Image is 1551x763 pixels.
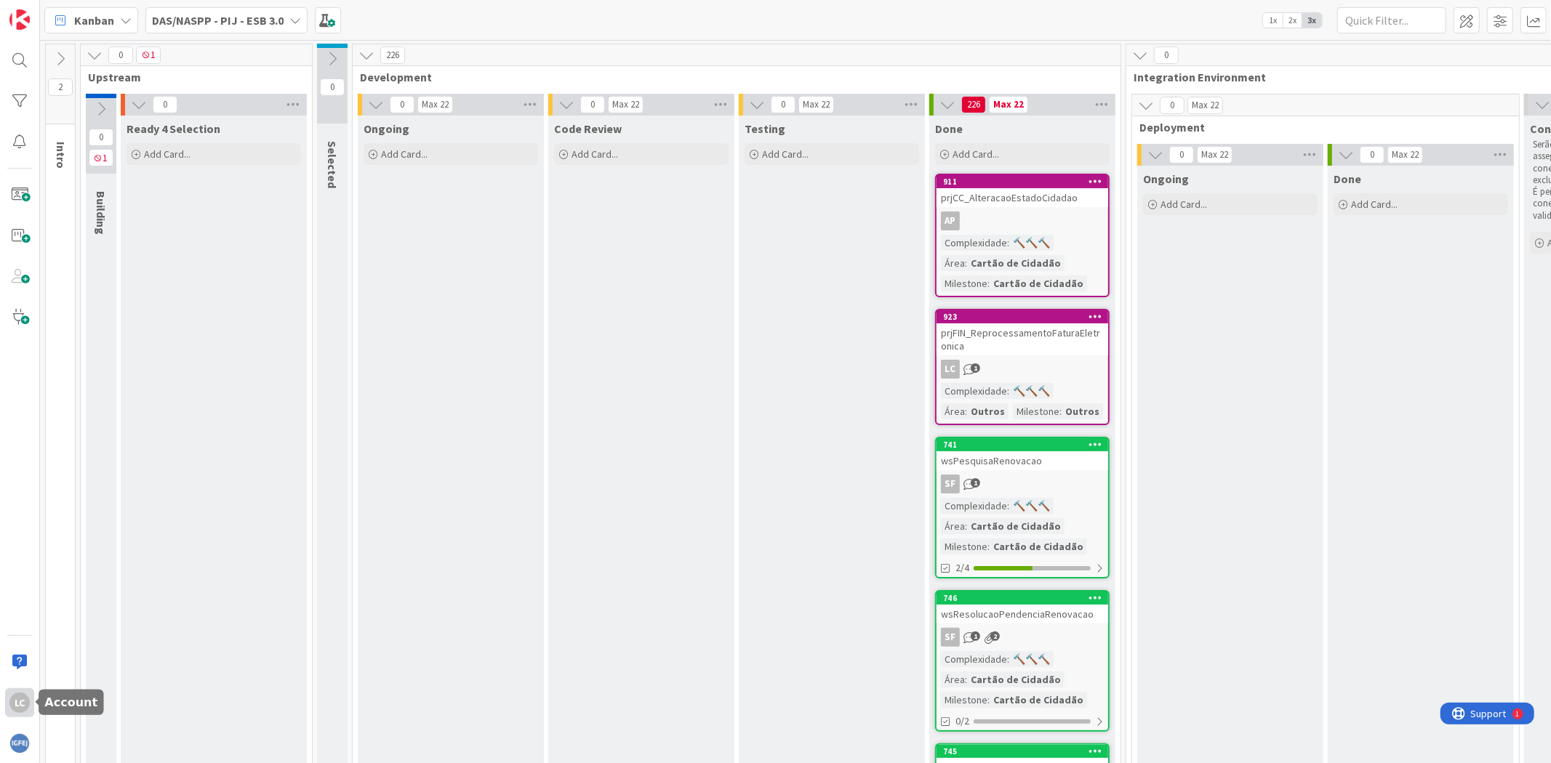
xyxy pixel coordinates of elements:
[1160,97,1185,114] span: 0
[987,538,990,554] span: :
[94,191,108,235] span: Building
[937,451,1108,470] div: wsPesquisaRenovacao
[74,12,114,29] span: Kanban
[803,101,830,108] div: Max 22
[54,142,68,169] span: Intro
[771,96,795,113] span: 0
[935,121,963,136] span: Done
[580,96,605,113] span: 0
[1013,236,1050,249] span: 🔨🔨🔨
[325,141,340,188] span: Selected
[1013,384,1050,397] span: 🔨🔨🔨
[320,78,345,96] span: 0
[745,121,785,136] span: Testing
[9,693,30,713] div: LC
[990,275,1087,291] div: Cartão de Cidadão
[941,628,960,647] div: SF
[943,440,1108,450] div: 741
[943,746,1108,756] div: 745
[554,121,622,136] span: Code Review
[762,148,809,161] span: Add Card...
[937,175,1108,207] div: 911prjCC_AlteracaoEstadoCidadao
[364,121,409,136] span: Ongoing
[1302,13,1322,28] span: 3x
[1007,383,1009,399] span: :
[941,651,1007,667] div: Complexidade
[937,310,1108,323] div: 923
[9,9,30,30] img: Visit kanbanzone.com
[990,692,1087,708] div: Cartão de Cidadão
[937,475,1108,493] div: SF
[1192,102,1219,109] div: Max 22
[381,148,428,161] span: Add Card...
[1059,403,1062,419] span: :
[1143,171,1189,186] span: Ongoing
[88,70,294,84] span: Upstream
[153,96,177,113] span: 0
[1161,198,1207,211] span: Add Card...
[108,47,133,64] span: 0
[1007,235,1009,251] span: :
[941,403,965,419] div: Área
[89,149,113,166] span: 1
[971,478,980,488] span: 1
[943,177,1108,187] div: 911
[937,310,1108,355] div: 923prjFIN_ReprocessamentoFaturaEletronica
[1263,13,1283,28] span: 1x
[941,275,987,291] div: Milestone
[360,70,1102,84] span: Development
[971,631,980,641] span: 1
[1201,151,1228,158] div: Max 22
[1007,498,1009,514] span: :
[941,255,965,271] div: Área
[1154,47,1179,64] span: 0
[380,47,405,64] span: 226
[144,148,191,161] span: Add Card...
[961,96,986,113] span: 226
[937,360,1108,379] div: LC
[1334,171,1361,186] span: Done
[612,101,639,108] div: Max 22
[965,671,967,687] span: :
[993,101,1024,108] div: Max 22
[1169,146,1194,163] span: 0
[44,695,97,709] h5: Account
[937,438,1108,451] div: 741
[127,121,220,136] span: Ready 4 Selection
[955,714,969,729] span: 0/2
[941,498,1007,514] div: Complexidade
[941,538,987,554] div: Milestone
[955,560,969,576] span: 2/4
[1013,499,1050,512] span: 🔨🔨🔨
[987,692,990,708] span: :
[937,745,1108,758] div: 745
[1392,151,1419,158] div: Max 22
[965,518,967,534] span: :
[48,78,73,96] span: 2
[1351,198,1398,211] span: Add Card...
[965,403,967,419] span: :
[943,312,1108,322] div: 923
[422,101,449,108] div: Max 22
[953,148,999,161] span: Add Card...
[89,129,113,146] span: 0
[937,628,1108,647] div: SF
[937,592,1108,623] div: 746wsResolucaoPendenciaRenovacao
[967,671,1065,687] div: Cartão de Cidadão
[1139,120,1501,134] span: Deployment
[967,403,1009,419] div: Outros
[943,593,1108,603] div: 746
[965,255,967,271] span: :
[937,605,1108,623] div: wsResolucaoPendenciaRenovacao
[941,211,960,230] div: AP
[1360,146,1384,163] span: 0
[937,175,1108,188] div: 911
[971,363,980,373] span: 1
[967,518,1065,534] div: Cartão de Cidadão
[937,592,1108,605] div: 746
[990,631,1000,641] span: 2
[941,360,960,379] div: LC
[941,671,965,687] div: Área
[1062,403,1103,419] div: Outros
[987,275,990,291] span: :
